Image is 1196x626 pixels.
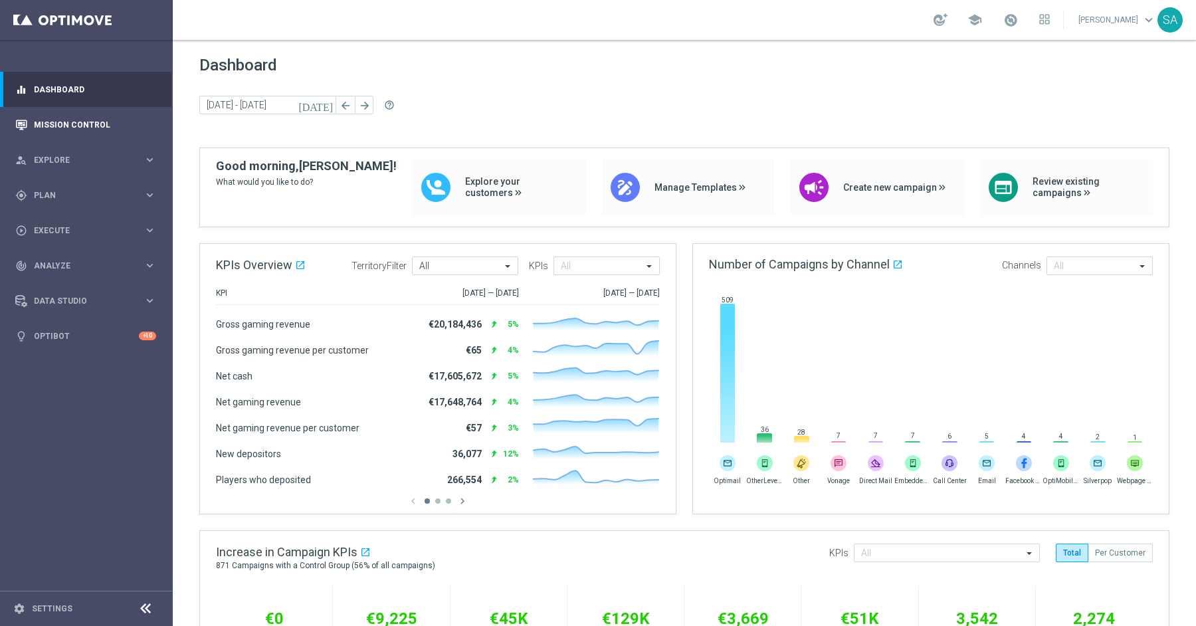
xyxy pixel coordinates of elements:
[144,189,156,201] i: keyboard_arrow_right
[1077,10,1157,30] a: [PERSON_NAME]keyboard_arrow_down
[15,330,27,342] i: lightbulb
[15,318,156,354] div: Optibot
[15,155,157,165] button: person_search Explore keyboard_arrow_right
[15,225,144,237] div: Execute
[34,156,144,164] span: Explore
[34,72,156,107] a: Dashboard
[144,259,156,272] i: keyboard_arrow_right
[15,225,27,237] i: play_circle_outline
[1157,7,1183,33] div: SA
[15,189,27,201] i: gps_fixed
[15,260,144,272] div: Analyze
[15,84,27,96] i: equalizer
[34,318,139,354] a: Optibot
[967,13,982,27] span: school
[15,296,157,306] button: Data Studio keyboard_arrow_right
[15,261,157,271] button: track_changes Analyze keyboard_arrow_right
[15,107,156,142] div: Mission Control
[144,224,156,237] i: keyboard_arrow_right
[15,189,144,201] div: Plan
[15,154,144,166] div: Explore
[15,120,157,130] button: Mission Control
[32,605,72,613] a: Settings
[144,154,156,166] i: keyboard_arrow_right
[144,294,156,307] i: keyboard_arrow_right
[1142,13,1156,27] span: keyboard_arrow_down
[13,603,25,615] i: settings
[34,227,144,235] span: Execute
[15,154,27,166] i: person_search
[34,297,144,305] span: Data Studio
[15,260,27,272] i: track_changes
[15,72,156,107] div: Dashboard
[15,225,157,236] button: play_circle_outline Execute keyboard_arrow_right
[139,332,156,340] div: +10
[34,107,156,142] a: Mission Control
[34,262,144,270] span: Analyze
[15,190,157,201] button: gps_fixed Plan keyboard_arrow_right
[34,191,144,199] span: Plan
[15,84,157,95] button: equalizer Dashboard
[15,295,144,307] div: Data Studio
[15,331,157,342] button: lightbulb Optibot +10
